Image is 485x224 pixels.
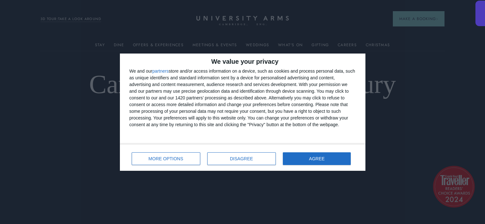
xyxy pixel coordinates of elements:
[120,54,365,171] div: qc-cmp2-ui
[207,152,276,165] button: DISAGREE
[129,68,356,128] div: We and our store and/or access information on a device, such as cookies and process personal data...
[230,156,253,161] span: DISAGREE
[283,152,351,165] button: AGREE
[129,58,356,65] h2: We value your privacy
[132,152,200,165] button: MORE OPTIONS
[309,156,325,161] span: AGREE
[152,69,169,73] button: partners
[149,156,183,161] span: MORE OPTIONS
